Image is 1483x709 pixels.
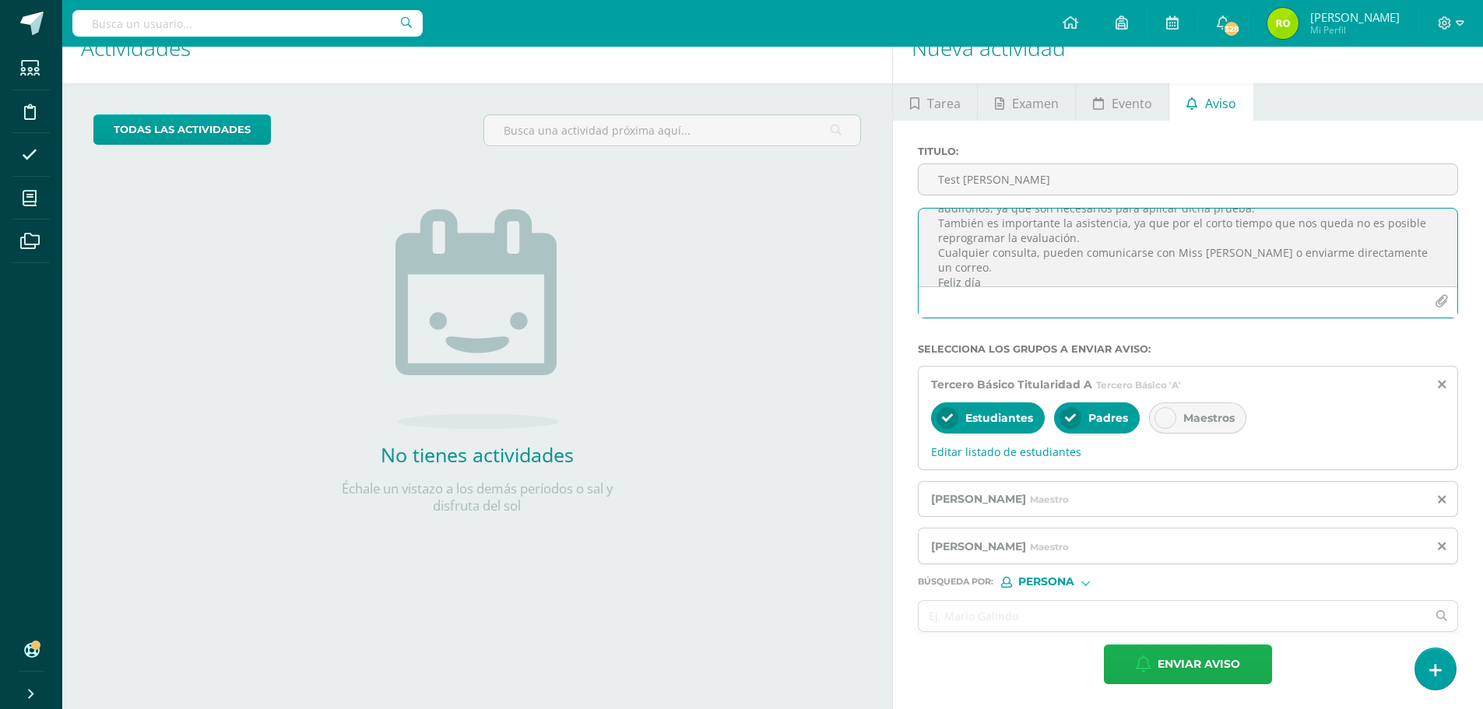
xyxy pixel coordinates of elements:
span: Enviar aviso [1158,645,1240,683]
span: Aviso [1205,85,1236,122]
input: Titulo [919,164,1457,195]
a: Examen [978,83,1075,121]
div: [object Object] [1001,577,1118,588]
span: Tercero Básico Titularidad A [931,377,1092,391]
textarea: Buenas tardes, es un gusto saludarles, bendiciones para su hogar. [DATE], [DATE] 15 se llevará a ... [919,209,1457,286]
a: Aviso [1169,83,1253,121]
input: Busca una actividad próxima aquí... [484,115,860,146]
span: Evento [1112,85,1152,122]
span: Examen [1012,85,1059,122]
input: Ej. Mario Galindo [919,601,1426,631]
span: 328 [1223,20,1240,37]
span: Persona [1018,577,1074,586]
span: Búsqueda por : [918,577,993,586]
span: Maestro [1030,493,1069,505]
h1: Actividades [81,12,873,83]
span: Maestro [1030,541,1069,553]
a: Tarea [893,83,977,121]
a: todas las Actividades [93,114,271,145]
span: Tarea [927,85,961,122]
span: Tercero Básico 'A' [1096,379,1181,391]
button: Enviar aviso [1104,644,1272,684]
img: no_activities.png [395,209,559,429]
span: Maestros [1183,411,1235,425]
h1: Nueva actividad [912,12,1464,83]
span: [PERSON_NAME] [931,492,1026,506]
p: Échale un vistazo a los demás períodos o sal y disfruta del sol [322,480,633,514]
label: Selecciona los grupos a enviar aviso : [918,343,1458,355]
h2: No tienes actividades [322,441,633,468]
img: c4cc1f8eb4ce2c7ab2e79f8195609c16.png [1267,8,1299,39]
span: Estudiantes [965,411,1033,425]
span: [PERSON_NAME] [1310,9,1400,25]
span: [PERSON_NAME] [931,539,1026,553]
input: Busca un usuario... [72,10,423,37]
span: Padres [1088,411,1128,425]
label: Titulo : [918,146,1458,157]
a: Evento [1076,83,1168,121]
span: Editar listado de estudiantes [931,444,1445,459]
span: Mi Perfil [1310,23,1400,37]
